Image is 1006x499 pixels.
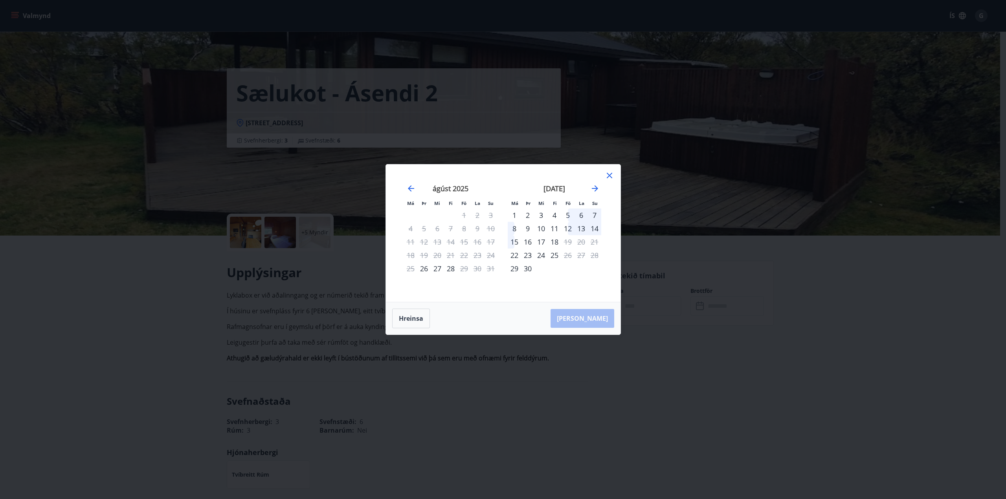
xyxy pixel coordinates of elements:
div: Move forward to switch to the next month. [590,184,600,193]
td: Not available. sunnudagur, 24. ágúst 2025 [484,249,497,262]
strong: ágúst 2025 [433,184,468,193]
div: 9 [521,222,534,235]
td: Choose miðvikudagur, 17. september 2025 as your check-in date. It’s available. [534,235,548,249]
small: La [475,200,480,206]
small: Má [407,200,414,206]
td: Choose miðvikudagur, 24. september 2025 as your check-in date. It’s available. [534,249,548,262]
td: Choose mánudagur, 29. september 2025 as your check-in date. It’s available. [508,262,521,275]
button: Hreinsa [392,309,430,328]
td: Not available. sunnudagur, 17. ágúst 2025 [484,235,497,249]
div: Aðeins útritun í boði [457,262,471,275]
div: 4 [548,208,561,222]
td: Choose þriðjudagur, 23. september 2025 as your check-in date. It’s available. [521,249,534,262]
td: Not available. laugardagur, 16. ágúst 2025 [471,235,484,249]
small: Mi [434,200,440,206]
div: 2 [521,208,534,222]
small: Mi [538,200,544,206]
td: Choose sunnudagur, 7. september 2025 as your check-in date. It’s available. [588,208,601,222]
td: Choose fimmtudagur, 28. ágúst 2025 as your check-in date. It’s available. [444,262,457,275]
td: Not available. miðvikudagur, 20. ágúst 2025 [431,249,444,262]
div: Aðeins útritun í boði [561,249,575,262]
div: 15 [508,235,521,249]
div: 24 [534,249,548,262]
small: Fi [553,200,557,206]
div: 3 [534,208,548,222]
td: Not available. mánudagur, 4. ágúst 2025 [404,222,417,235]
td: Not available. laugardagur, 23. ágúst 2025 [471,249,484,262]
td: Choose sunnudagur, 14. september 2025 as your check-in date. It’s available. [588,222,601,235]
td: Not available. sunnudagur, 28. september 2025 [588,249,601,262]
small: Fö [461,200,466,206]
td: Not available. föstudagur, 19. september 2025 [561,235,575,249]
td: Not available. miðvikudagur, 13. ágúst 2025 [431,235,444,249]
div: 11 [548,222,561,235]
div: 7 [588,208,601,222]
td: Not available. mánudagur, 25. ágúst 2025 [404,262,417,275]
div: Aðeins innritun í boði [508,208,521,222]
td: Not available. sunnudagur, 10. ágúst 2025 [484,222,497,235]
div: 27 [431,262,444,275]
div: 28 [444,262,457,275]
small: Þr [526,200,531,206]
div: 6 [575,208,588,222]
div: Aðeins útritun í boði [561,235,575,249]
td: Not available. föstudagur, 26. september 2025 [561,249,575,262]
div: 25 [548,249,561,262]
td: Not available. sunnudagur, 3. ágúst 2025 [484,208,497,222]
td: Choose fimmtudagur, 11. september 2025 as your check-in date. It’s available. [548,222,561,235]
td: Not available. mánudagur, 11. ágúst 2025 [404,235,417,249]
td: Choose fimmtudagur, 4. september 2025 as your check-in date. It’s available. [548,208,561,222]
td: Not available. mánudagur, 18. ágúst 2025 [404,249,417,262]
td: Choose laugardagur, 13. september 2025 as your check-in date. It’s available. [575,222,588,235]
td: Choose föstudagur, 5. september 2025 as your check-in date. It’s available. [561,208,575,222]
div: 17 [534,235,548,249]
td: Choose laugardagur, 6. september 2025 as your check-in date. It’s available. [575,208,588,222]
td: Choose mánudagur, 15. september 2025 as your check-in date. It’s available. [508,235,521,249]
td: Choose miðvikudagur, 3. september 2025 as your check-in date. It’s available. [534,208,548,222]
div: 8 [508,222,521,235]
div: 14 [588,222,601,235]
small: Su [488,200,494,206]
td: Choose þriðjudagur, 16. september 2025 as your check-in date. It’s available. [521,235,534,249]
div: 18 [548,235,561,249]
td: Not available. laugardagur, 27. september 2025 [575,249,588,262]
td: Not available. föstudagur, 29. ágúst 2025 [457,262,471,275]
td: Not available. fimmtudagur, 7. ágúst 2025 [444,222,457,235]
td: Choose þriðjudagur, 26. ágúst 2025 as your check-in date. It’s available. [417,262,431,275]
td: Not available. föstudagur, 1. ágúst 2025 [457,208,471,222]
div: 13 [575,222,588,235]
td: Choose þriðjudagur, 2. september 2025 as your check-in date. It’s available. [521,208,534,222]
td: Choose mánudagur, 22. september 2025 as your check-in date. It’s available. [508,249,521,262]
div: Aðeins innritun í boði [508,262,521,275]
div: Aðeins innritun í boði [508,249,521,262]
td: Not available. laugardagur, 20. september 2025 [575,235,588,249]
div: 30 [521,262,534,275]
strong: [DATE] [543,184,565,193]
td: Choose fimmtudagur, 25. september 2025 as your check-in date. It’s available. [548,249,561,262]
td: Not available. þriðjudagur, 12. ágúst 2025 [417,235,431,249]
td: Choose þriðjudagur, 9. september 2025 as your check-in date. It’s available. [521,222,534,235]
td: Not available. fimmtudagur, 21. ágúst 2025 [444,249,457,262]
div: Move backward to switch to the previous month. [406,184,416,193]
td: Not available. sunnudagur, 21. september 2025 [588,235,601,249]
td: Not available. þriðjudagur, 19. ágúst 2025 [417,249,431,262]
td: Not available. fimmtudagur, 14. ágúst 2025 [444,235,457,249]
td: Not available. föstudagur, 15. ágúst 2025 [457,235,471,249]
small: Fö [565,200,571,206]
td: Choose mánudagur, 1. september 2025 as your check-in date. It’s available. [508,208,521,222]
td: Not available. föstudagur, 22. ágúst 2025 [457,249,471,262]
td: Choose þriðjudagur, 30. september 2025 as your check-in date. It’s available. [521,262,534,275]
td: Not available. laugardagur, 30. ágúst 2025 [471,262,484,275]
div: 23 [521,249,534,262]
small: Má [511,200,518,206]
div: 16 [521,235,534,249]
div: Calendar [395,174,611,292]
div: Aðeins innritun í boði [417,262,431,275]
td: Not available. þriðjudagur, 5. ágúst 2025 [417,222,431,235]
td: Not available. sunnudagur, 31. ágúst 2025 [484,262,497,275]
td: Choose miðvikudagur, 27. ágúst 2025 as your check-in date. It’s available. [431,262,444,275]
td: Not available. laugardagur, 2. ágúst 2025 [471,208,484,222]
div: 12 [561,222,575,235]
td: Not available. laugardagur, 9. ágúst 2025 [471,222,484,235]
small: La [579,200,584,206]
